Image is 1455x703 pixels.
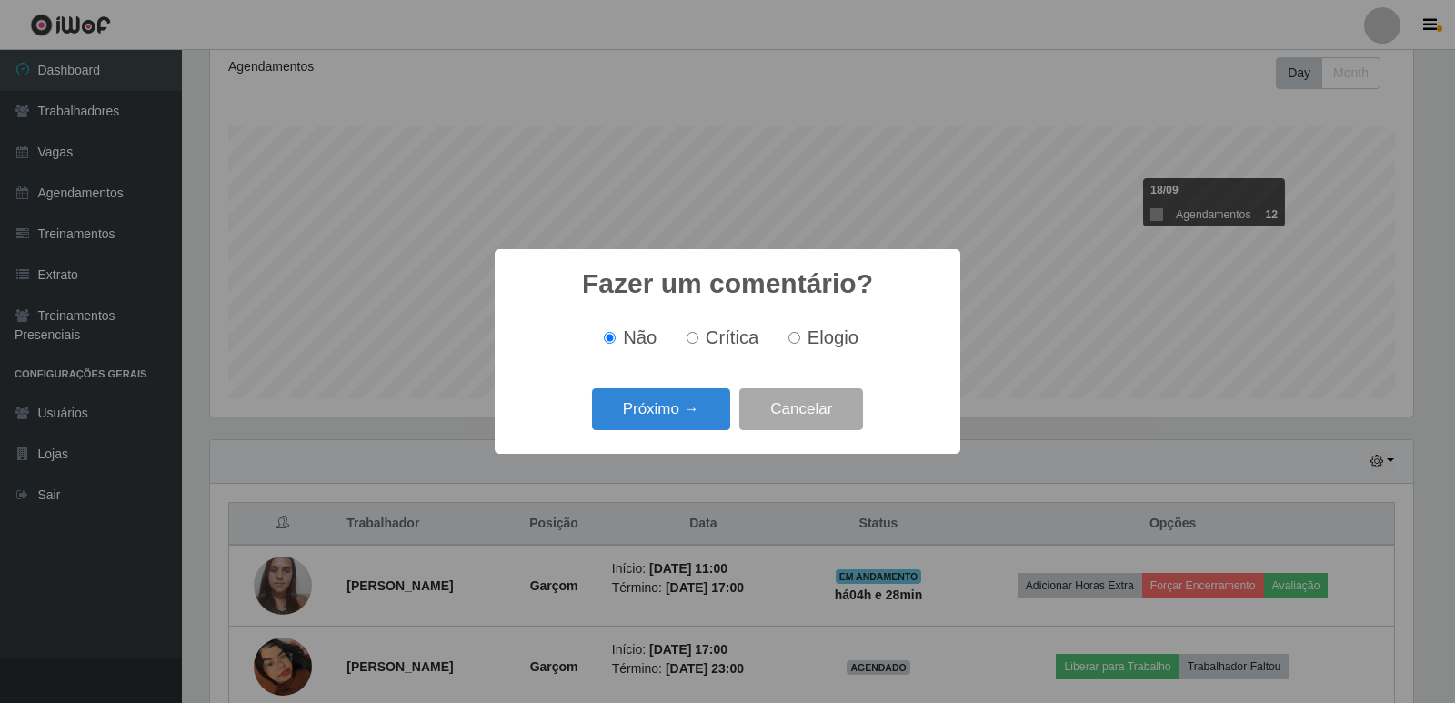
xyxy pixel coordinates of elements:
[706,327,759,347] span: Crítica
[739,388,863,431] button: Cancelar
[808,327,858,347] span: Elogio
[604,332,616,344] input: Não
[623,327,657,347] span: Não
[788,332,800,344] input: Elogio
[582,267,873,300] h2: Fazer um comentário?
[687,332,698,344] input: Crítica
[592,388,730,431] button: Próximo →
